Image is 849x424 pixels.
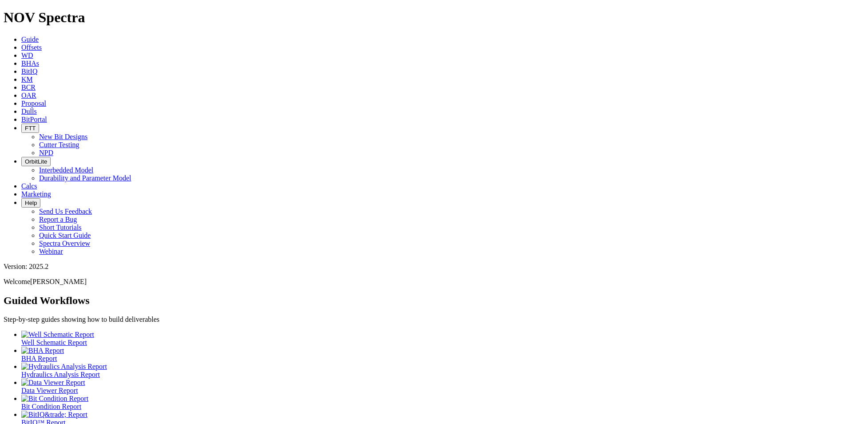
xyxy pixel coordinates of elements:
span: FTT [25,125,36,132]
a: Proposal [21,100,46,107]
a: Short Tutorials [39,224,82,231]
img: BHA Report [21,347,64,355]
a: Well Schematic Report Well Schematic Report [21,331,845,346]
p: Step-by-step guides showing how to build deliverables [4,316,845,324]
span: Hydraulics Analysis Report [21,371,100,378]
a: Cutter Testing [39,141,79,148]
a: WD [21,52,33,59]
button: OrbitLite [21,157,51,166]
span: Well Schematic Report [21,339,87,346]
a: Offsets [21,44,42,51]
a: Send Us Feedback [39,208,92,215]
img: Bit Condition Report [21,395,88,403]
p: Welcome [4,278,845,286]
span: Help [25,200,37,206]
div: Version: 2025.2 [4,263,845,271]
a: Quick Start Guide [39,232,91,239]
a: BitPortal [21,116,47,123]
a: Spectra Overview [39,240,90,247]
a: BHAs [21,60,39,67]
a: Webinar [39,248,63,255]
h2: Guided Workflows [4,295,845,307]
img: BitIQ&trade; Report [21,411,87,419]
a: Dulls [21,108,37,115]
a: BCR [21,84,36,91]
a: BitIQ [21,68,37,75]
a: BHA Report BHA Report [21,347,845,362]
img: Hydraulics Analysis Report [21,363,107,371]
a: Interbedded Model [39,166,93,174]
button: FTT [21,124,39,133]
a: Hydraulics Analysis Report Hydraulics Analysis Report [21,363,845,378]
span: OrbitLite [25,158,47,165]
img: Data Viewer Report [21,379,85,387]
img: Well Schematic Report [21,331,94,339]
a: New Bit Designs [39,133,87,140]
a: Bit Condition Report Bit Condition Report [21,395,845,410]
span: BHA Report [21,355,57,362]
a: NPD [39,149,53,156]
button: Help [21,198,40,208]
a: Calcs [21,182,37,190]
span: [PERSON_NAME] [30,278,87,285]
a: Report a Bug [39,216,77,223]
a: Durability and Parameter Model [39,174,131,182]
a: OAR [21,92,36,99]
a: KM [21,76,33,83]
span: Data Viewer Report [21,387,78,394]
h1: NOV Spectra [4,9,845,26]
span: Bit Condition Report [21,403,81,410]
a: Guide [21,36,39,43]
a: Data Viewer Report Data Viewer Report [21,379,845,394]
a: Marketing [21,190,51,198]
